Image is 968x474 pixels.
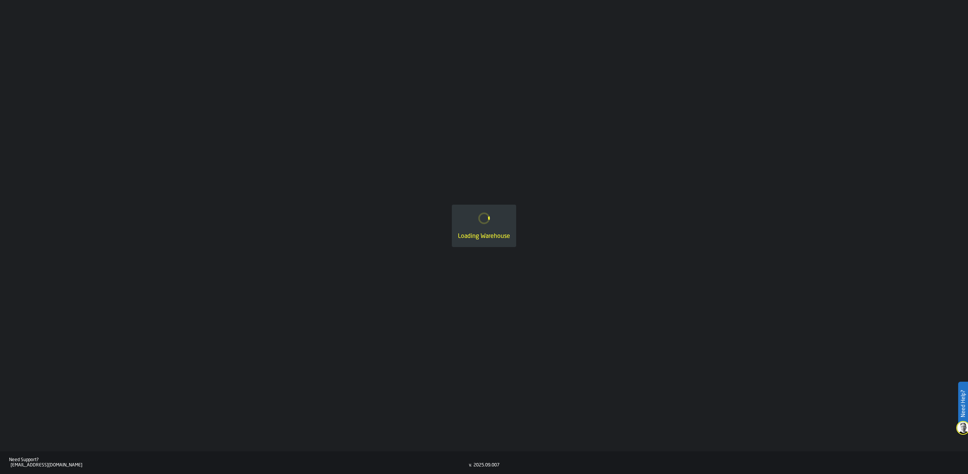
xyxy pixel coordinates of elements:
div: 2025.09.007 [473,463,500,468]
div: Need Support? [9,457,469,463]
a: Need Support?[EMAIL_ADDRESS][DOMAIN_NAME] [9,457,469,468]
div: v. [469,463,472,468]
div: [EMAIL_ADDRESS][DOMAIN_NAME] [11,463,469,468]
div: Loading Warehouse [458,232,510,241]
